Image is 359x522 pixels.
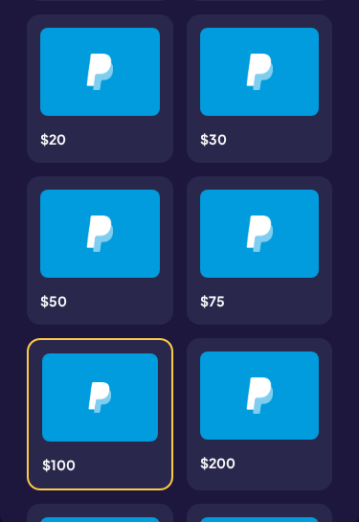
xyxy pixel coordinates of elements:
span: $30 [200,130,227,148]
img: Payment Method [86,216,113,251]
span: $100 [42,456,76,473]
img: Payment Method [88,382,111,413]
span: $75 [200,292,225,309]
img: Payment Method [86,54,113,89]
span: $20 [40,130,66,148]
img: Payment Method [246,54,273,89]
img: Payment Method [246,216,273,251]
span: $50 [40,292,67,309]
img: Payment Method [246,377,273,413]
span: $200 [200,454,236,471]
